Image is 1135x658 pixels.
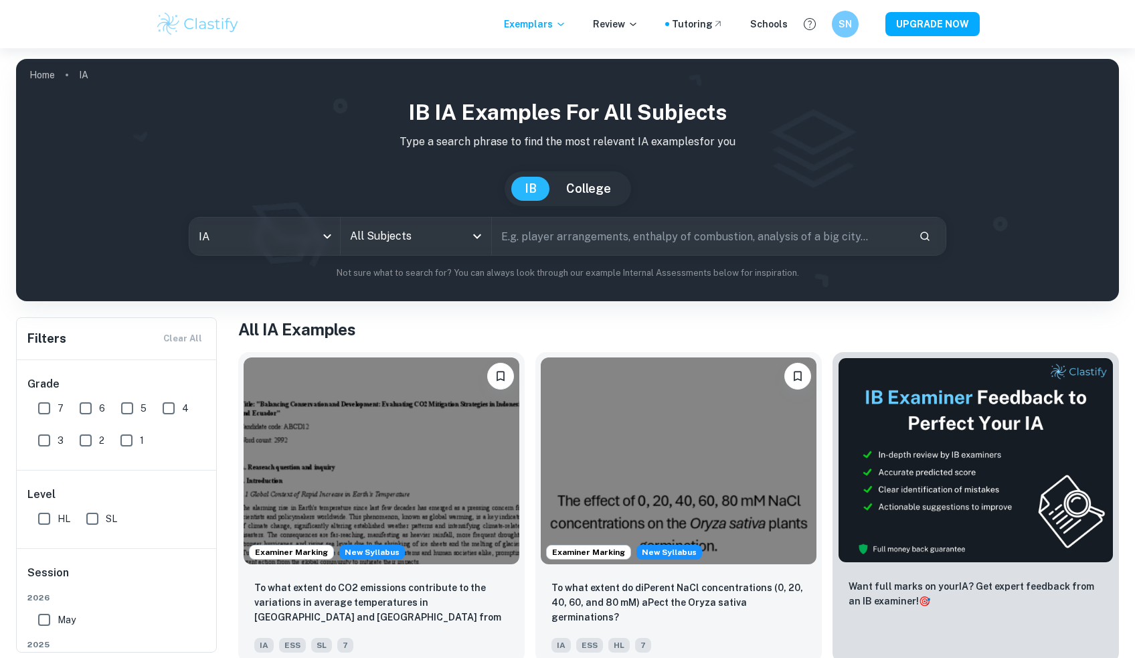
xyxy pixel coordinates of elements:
span: 4 [182,401,189,416]
h6: Session [27,565,207,592]
a: Home [29,66,55,84]
p: Not sure what to search for? You can always look through our example Internal Assessments below f... [27,266,1108,280]
span: 2025 [27,639,207,651]
span: 7 [635,638,651,653]
h6: SN [838,17,853,31]
p: Type a search phrase to find the most relevant IA examples for you [27,134,1108,150]
span: IA [254,638,274,653]
p: Exemplars [504,17,566,31]
button: Bookmark [487,363,514,390]
button: College [553,177,624,201]
span: HL [58,511,70,526]
img: ESS IA example thumbnail: To what extent do diPerent NaCl concentr [541,357,816,564]
span: Examiner Marking [547,546,630,558]
button: Open [468,227,487,246]
h6: Level [27,487,207,503]
span: New Syllabus [636,545,702,560]
p: Review [593,17,638,31]
div: IA [189,218,340,255]
span: 2 [99,433,104,448]
h6: Filters [27,329,66,348]
div: Starting from the May 2026 session, the ESS IA requirements have changed. We created this exempla... [636,545,702,560]
button: Search [913,225,936,248]
p: To what extent do diPerent NaCl concentrations (0, 20, 40, 60, and 80 mM) aPect the Oryza sativa ... [551,580,806,625]
img: ESS IA example thumbnail: To what extent do CO2 emissions contribu [244,357,519,564]
p: To what extent do CO2 emissions contribute to the variations in average temperatures in Indonesia... [254,580,509,626]
span: Examiner Marking [250,546,333,558]
span: 6 [99,401,105,416]
div: Starting from the May 2026 session, the ESS IA requirements have changed. We created this exempla... [339,545,405,560]
img: profile cover [16,59,1119,301]
span: 2026 [27,592,207,604]
button: SN [832,11,859,37]
span: New Syllabus [339,545,405,560]
span: May [58,612,76,627]
span: SL [311,638,332,653]
input: E.g. player arrangements, enthalpy of combustion, analysis of a big city... [492,218,908,255]
span: IA [551,638,571,653]
button: UPGRADE NOW [885,12,980,36]
p: IA [79,68,88,82]
a: Tutoring [672,17,723,31]
span: 7 [337,638,353,653]
button: Help and Feedback [798,13,821,35]
h1: IB IA examples for all subjects [27,96,1108,129]
a: Schools [750,17,788,31]
h1: All IA Examples [238,317,1119,341]
span: ESS [279,638,306,653]
img: Clastify logo [155,11,240,37]
button: Bookmark [784,363,811,390]
span: 5 [141,401,147,416]
button: IB [511,177,550,201]
span: ESS [576,638,603,653]
h6: Grade [27,376,207,392]
span: 7 [58,401,64,416]
span: SL [106,511,117,526]
img: Thumbnail [838,357,1114,563]
span: 🎯 [919,596,930,606]
span: HL [608,638,630,653]
span: 1 [140,433,144,448]
span: 3 [58,433,64,448]
p: Want full marks on your IA ? Get expert feedback from an IB examiner! [849,579,1103,608]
